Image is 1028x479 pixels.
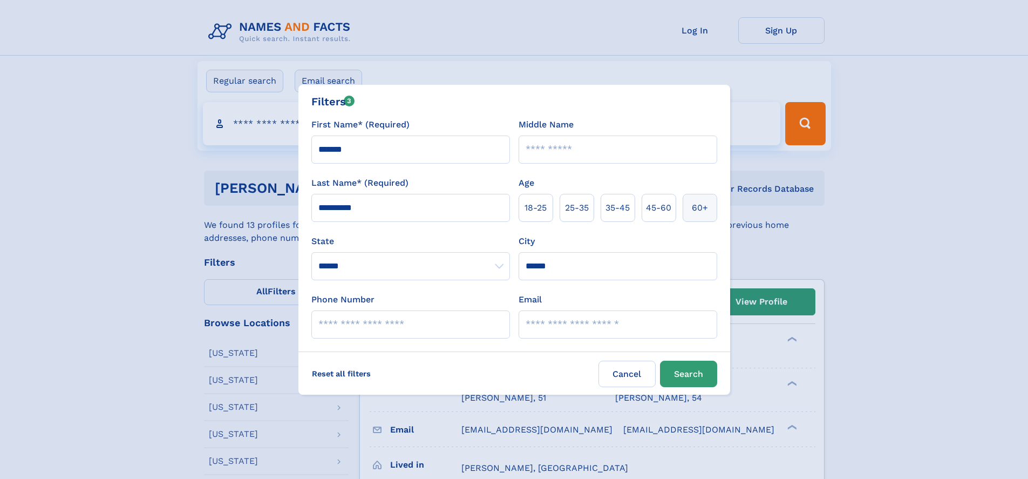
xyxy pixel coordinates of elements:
span: 45‑60 [646,201,671,214]
label: Middle Name [519,118,574,131]
div: Filters [311,93,355,110]
label: Age [519,177,534,190]
label: Last Name* (Required) [311,177,409,190]
label: City [519,235,535,248]
button: Search [660,361,717,387]
span: 35‑45 [605,201,630,214]
label: First Name* (Required) [311,118,410,131]
label: Phone Number [311,293,375,306]
span: 18‑25 [525,201,547,214]
label: Email [519,293,542,306]
label: Reset all filters [305,361,378,387]
span: 60+ [692,201,708,214]
span: 25‑35 [565,201,589,214]
label: State [311,235,510,248]
label: Cancel [598,361,656,387]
